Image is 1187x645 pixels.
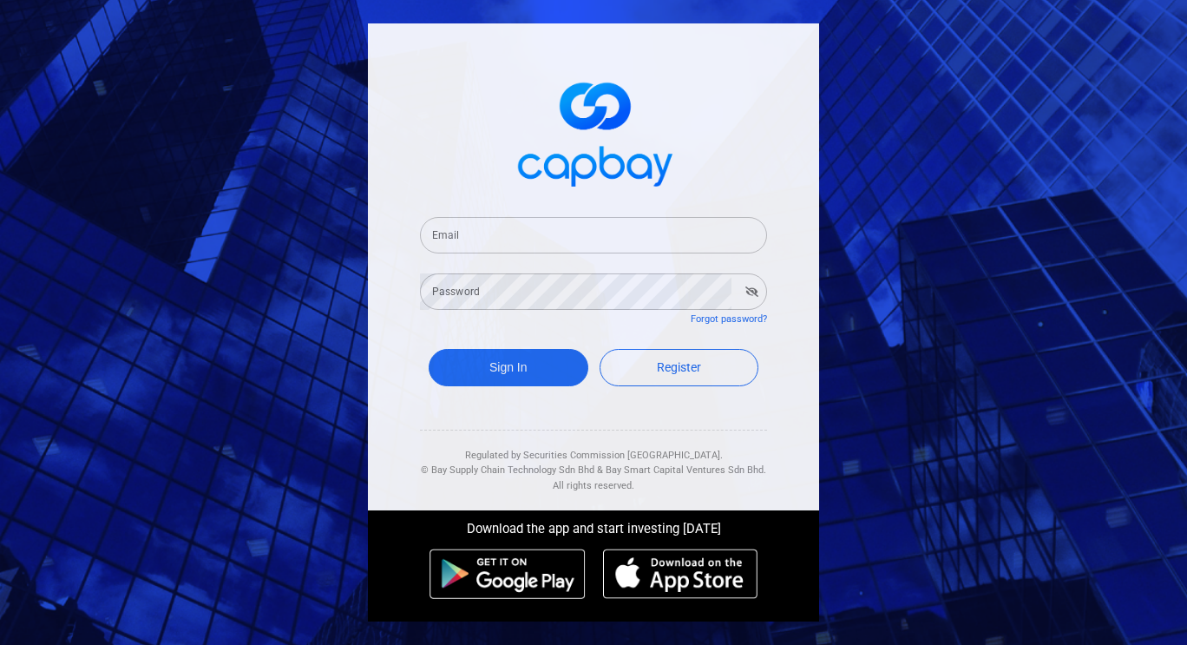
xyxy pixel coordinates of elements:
[430,549,586,599] img: android
[507,67,680,196] img: logo
[606,464,766,476] span: Bay Smart Capital Ventures Sdn Bhd.
[603,549,757,599] img: ios
[355,510,832,540] div: Download the app and start investing [DATE]
[420,431,767,494] div: Regulated by Securities Commission [GEOGRAPHIC_DATA]. & All rights reserved.
[421,464,594,476] span: © Bay Supply Chain Technology Sdn Bhd
[691,313,767,325] a: Forgot password?
[657,360,701,374] span: Register
[429,349,588,386] button: Sign In
[600,349,759,386] a: Register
